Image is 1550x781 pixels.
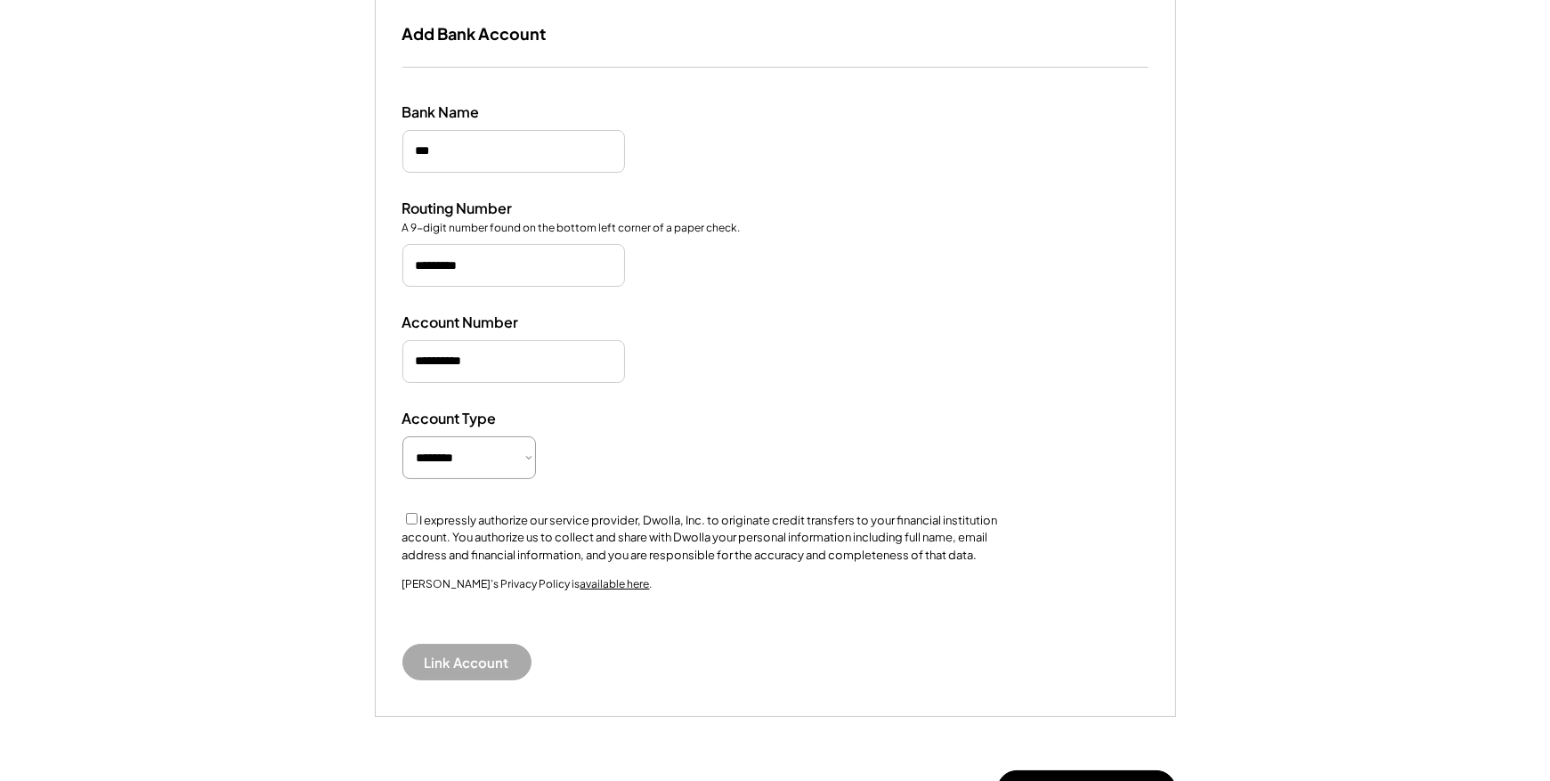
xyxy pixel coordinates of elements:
div: [PERSON_NAME]’s Privacy Policy is . [402,577,653,617]
a: available here [580,577,650,590]
button: Link Account [402,644,532,680]
label: I expressly authorize our service provider, Dwolla, Inc. to originate credit transfers to your fi... [402,513,998,562]
h3: Add Bank Account [402,23,547,44]
div: Bank Name [402,103,580,122]
div: Account Type [402,410,580,428]
div: Routing Number [402,199,580,218]
div: A 9-digit number found on the bottom left corner of a paper check. [402,221,741,236]
div: Account Number [402,313,580,332]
